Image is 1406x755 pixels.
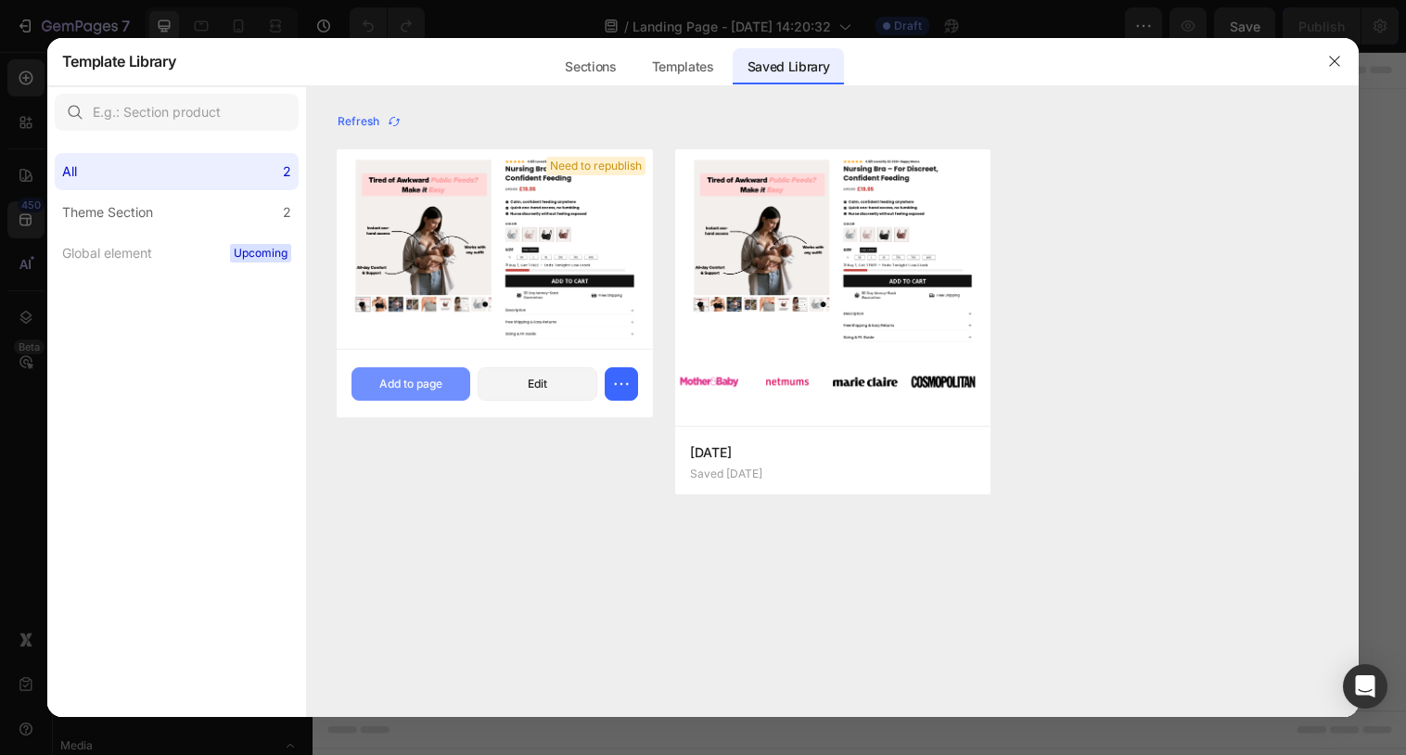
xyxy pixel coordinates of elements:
[62,242,152,264] div: Global element
[432,504,682,518] div: Start with Generating from URL or image
[733,48,845,85] div: Saved Library
[478,367,596,401] button: Edit
[560,400,691,437] button: Add elements
[444,363,669,385] div: Start with Sections from sidebar
[283,201,291,224] div: 2
[1343,664,1387,709] div: Open Intercom Messenger
[379,376,442,392] div: Add to page
[546,157,645,175] span: Need to republish
[230,244,291,262] span: Upcoming
[62,201,153,224] div: Theme Section
[690,467,762,480] p: Saved [DATE]
[337,109,403,134] button: Refresh
[351,367,470,401] button: Add to page
[637,48,729,85] div: Templates
[690,441,977,464] p: [DATE]
[55,94,299,131] input: E.g.: Section product
[675,149,991,427] img: -a-gempagesversionv7shop-id579895121550508804theme-section-id581086413424952233.jpg
[283,160,291,183] div: 2
[550,48,631,85] div: Sections
[422,400,549,437] button: Add sections
[528,376,547,392] div: Edit
[62,37,176,85] h2: Template Library
[62,160,77,183] div: All
[338,113,402,130] div: Refresh
[337,149,653,350] img: -a-gempagesversionv7shop-id579895121550508804theme-section-id581355072672236457.jpg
